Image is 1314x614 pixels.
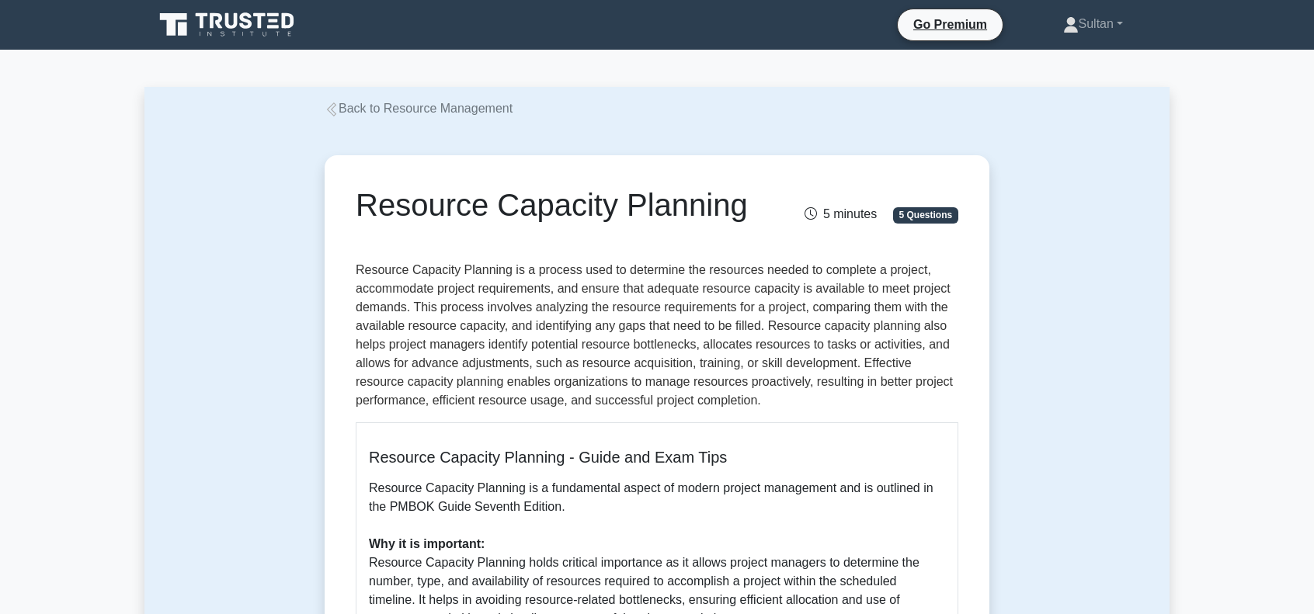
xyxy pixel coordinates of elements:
[369,448,945,467] h5: Resource Capacity Planning - Guide and Exam Tips
[1026,9,1160,40] a: Sultan
[369,537,485,550] b: Why it is important:
[893,207,958,223] span: 5 Questions
[356,261,958,410] p: Resource Capacity Planning is a process used to determine the resources needed to complete a proj...
[325,102,513,115] a: Back to Resource Management
[356,186,751,224] h1: Resource Capacity Planning
[805,207,877,220] span: 5 minutes
[904,15,996,34] a: Go Premium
